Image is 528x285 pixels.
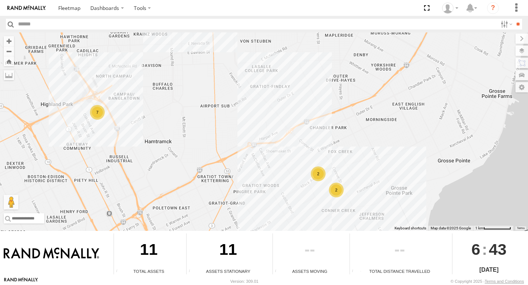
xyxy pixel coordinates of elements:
[187,233,270,268] div: 11
[329,183,344,197] div: 2
[4,195,18,210] button: Drag Pegman onto the map to open Street View
[472,233,480,265] span: 6
[4,36,14,46] button: Zoom in
[487,2,499,14] i: ?
[4,46,14,56] button: Zoom out
[473,226,513,231] button: Map Scale: 1 km per 71 pixels
[4,247,99,260] img: Rand McNally
[489,233,507,265] span: 43
[114,233,184,268] div: 11
[187,269,198,274] div: Total number of assets current stationary.
[4,70,14,80] label: Measure
[485,279,524,284] a: Terms and Conditions
[475,226,483,230] span: 1 km
[440,3,461,14] div: Valeo Dash
[431,226,471,230] span: Map data ©2025 Google
[350,269,361,274] div: Total distance travelled by all assets within specified date range and applied filters
[517,226,525,229] a: Terms (opens in new tab)
[187,268,270,274] div: Assets Stationary
[7,6,46,11] img: rand-logo.svg
[273,268,347,274] div: Assets Moving
[452,265,525,274] div: [DATE]
[515,82,528,92] label: Map Settings
[90,105,105,120] div: 7
[395,226,426,231] button: Keyboard shortcuts
[498,19,514,29] label: Search Filter Options
[273,269,284,274] div: Total number of assets current in transit.
[230,279,258,284] div: Version: 309.01
[114,268,184,274] div: Total Assets
[311,166,326,181] div: 2
[4,56,14,66] button: Zoom Home
[451,279,524,284] div: © Copyright 2025 -
[4,278,38,285] a: Visit our Website
[350,268,450,274] div: Total Distance Travelled
[452,233,525,265] div: :
[114,269,125,274] div: Total number of Enabled Assets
